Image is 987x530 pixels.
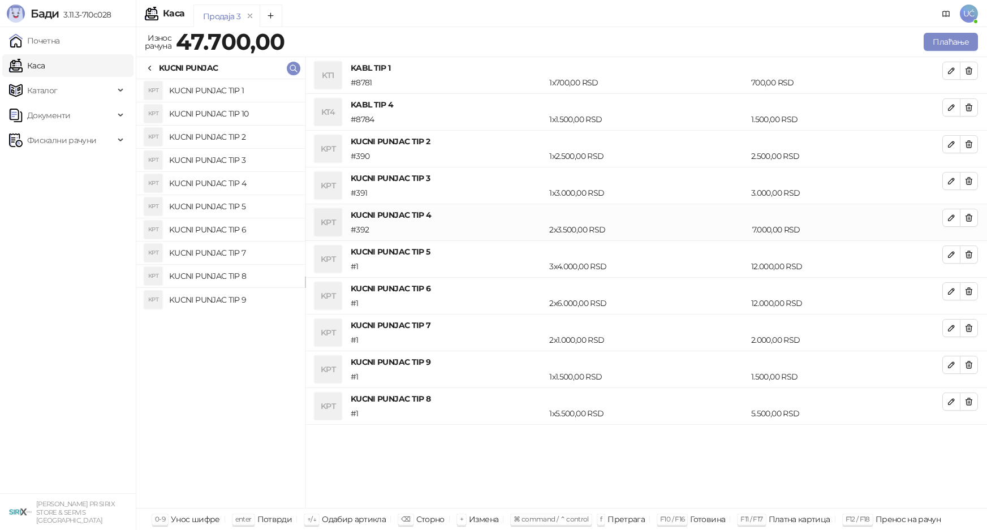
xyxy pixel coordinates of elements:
[348,334,547,346] div: # 1
[749,150,945,162] div: 2.500,00 RSD
[257,512,292,527] div: Потврди
[750,223,945,236] div: 7.000,00 RSD
[144,151,162,169] div: KPT
[169,81,296,100] h4: KUCNI PUNJAC TIP 1
[314,98,342,126] div: KT4
[36,500,115,524] small: [PERSON_NAME] PR SIRIX STORE & SERVIS [GEOGRAPHIC_DATA]
[348,113,547,126] div: # 8784
[514,515,589,523] span: ⌘ command / ⌃ control
[547,260,749,273] div: 3 x 4.000,00 RSD
[660,515,684,523] span: F10 / F16
[7,5,25,23] img: Logo
[136,79,305,508] div: grid
[846,515,870,523] span: F12 / F18
[9,54,45,77] a: Каса
[169,197,296,216] h4: KUCNI PUNJAC TIP 5
[314,319,342,346] div: KPT
[169,221,296,239] h4: KUCNI PUNJAC TIP 6
[351,319,942,331] h4: KUCNI PUNJAC TIP 7
[351,172,942,184] h4: KUCNI PUNJAC TIP 3
[749,407,945,420] div: 5.500,00 RSD
[144,291,162,309] div: KPT
[547,297,749,309] div: 2 x 6.000,00 RSD
[749,334,945,346] div: 2.000,00 RSD
[314,209,342,236] div: KPT
[547,223,749,236] div: 2 x 3.500,00 RSD
[169,267,296,285] h4: KUCNI PUNJAC TIP 8
[314,172,342,199] div: KPT
[171,512,220,527] div: Унос шифре
[547,76,749,89] div: 1 x 700,00 RSD
[547,370,749,383] div: 1 x 1.500,00 RSD
[348,260,547,273] div: # 1
[749,370,945,383] div: 1.500,00 RSD
[876,512,941,527] div: Пренос на рачун
[169,105,296,123] h4: KUCNI PUNJAC TIP 10
[59,10,111,20] span: 3.11.3-710c028
[203,10,240,23] div: Продаја 3
[348,370,547,383] div: # 1
[690,512,725,527] div: Готовина
[348,76,547,89] div: # 8781
[924,33,978,51] button: Плаћање
[749,187,945,199] div: 3.000,00 RSD
[351,98,942,111] h4: KABL TIP 4
[740,515,762,523] span: F11 / F17
[749,76,945,89] div: 700,00 RSD
[749,113,945,126] div: 1.500,00 RSD
[169,128,296,146] h4: KUCNI PUNJAC TIP 2
[351,393,942,405] h4: KUCNI PUNJAC TIP 8
[169,151,296,169] h4: KUCNI PUNJAC TIP 3
[749,297,945,309] div: 12.000,00 RSD
[607,512,645,527] div: Претрага
[351,245,942,258] h4: KUCNI PUNJAC TIP 5
[9,29,60,52] a: Почетна
[176,28,285,55] strong: 47.700,00
[937,5,955,23] a: Документација
[235,515,252,523] span: enter
[144,174,162,192] div: KPT
[769,512,830,527] div: Платна картица
[163,9,184,18] div: Каса
[143,31,174,53] div: Износ рачуна
[351,62,942,74] h4: KABL TIP 1
[314,135,342,162] div: KPT
[547,407,749,420] div: 1 x 5.500,00 RSD
[351,282,942,295] h4: KUCNI PUNJAC TIP 6
[348,187,547,199] div: # 391
[416,512,445,527] div: Сторно
[348,223,547,236] div: # 392
[27,104,70,127] span: Документи
[144,267,162,285] div: KPT
[31,7,59,20] span: Бади
[243,11,257,21] button: remove
[348,150,547,162] div: # 390
[314,245,342,273] div: KPT
[547,150,749,162] div: 1 x 2.500,00 RSD
[144,128,162,146] div: KPT
[169,291,296,309] h4: KUCNI PUNJAC TIP 9
[159,62,218,74] div: KUCNI PUNJAC
[144,221,162,239] div: KPT
[314,393,342,420] div: KPT
[348,407,547,420] div: # 1
[260,5,282,27] button: Add tab
[351,135,942,148] h4: KUCNI PUNJAC TIP 2
[169,174,296,192] h4: KUCNI PUNJAC TIP 4
[27,129,96,152] span: Фискални рачуни
[547,187,749,199] div: 1 x 3.000,00 RSD
[749,260,945,273] div: 12.000,00 RSD
[600,515,602,523] span: f
[314,62,342,89] div: KT1
[460,515,463,523] span: +
[307,515,316,523] span: ↑/↓
[322,512,386,527] div: Одабир артикла
[469,512,498,527] div: Измена
[155,515,165,523] span: 0-9
[348,297,547,309] div: # 1
[351,356,942,368] h4: KUCNI PUNJAC TIP 9
[401,515,410,523] span: ⌫
[547,113,749,126] div: 1 x 1.500,00 RSD
[351,209,942,221] h4: KUCNI PUNJAC TIP 4
[547,334,749,346] div: 2 x 1.000,00 RSD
